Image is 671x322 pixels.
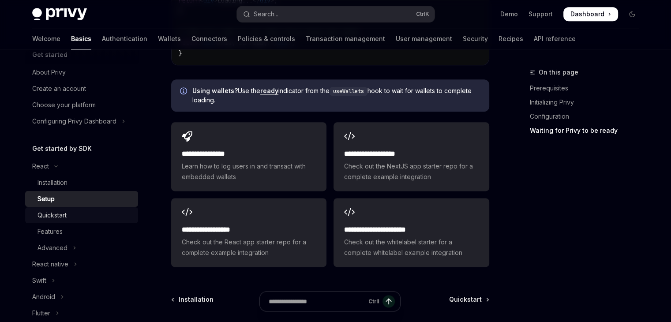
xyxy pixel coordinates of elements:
a: Quickstart [25,207,138,223]
input: Ask a question... [269,292,365,311]
a: Connectors [191,28,227,49]
a: **** **** **** ***Check out the React app starter repo for a complete example integration [171,198,326,267]
span: Use the indicator from the hook to wait for wallets to complete loading. [192,86,480,105]
a: Initializing Privy [530,95,646,109]
a: Dashboard [563,7,618,21]
span: Learn how to log users in and transact with embedded wallets [182,161,316,182]
strong: Using wallets? [192,87,238,94]
a: Demo [500,10,518,19]
div: About Privy [32,67,66,78]
h5: Get started by SDK [32,143,92,154]
a: ready [260,87,278,95]
button: Toggle React native section [25,256,138,272]
a: About Privy [25,64,138,80]
a: Installation [25,175,138,191]
span: Dashboard [570,10,604,19]
span: On this page [539,67,578,78]
span: Ctrl K [416,11,429,18]
div: Swift [32,275,46,286]
a: User management [396,28,452,49]
div: Configuring Privy Dashboard [32,116,116,127]
a: Policies & controls [238,28,295,49]
a: Choose your platform [25,97,138,113]
a: Basics [71,28,91,49]
button: Send message [382,295,395,307]
a: Configuration [530,109,646,124]
div: Installation [37,177,67,188]
img: dark logo [32,8,87,20]
button: Toggle Swift section [25,273,138,288]
a: Transaction management [306,28,385,49]
button: Toggle Advanced section [25,240,138,256]
a: Authentication [102,28,147,49]
button: Toggle Flutter section [25,305,138,321]
a: Security [463,28,488,49]
div: Features [37,226,63,237]
div: React [32,161,49,172]
a: Create an account [25,81,138,97]
div: Flutter [32,308,50,318]
a: API reference [534,28,576,49]
a: Welcome [32,28,60,49]
div: Setup [37,194,55,204]
a: Waiting for Privy to be ready [530,124,646,138]
a: **** **** **** **** ***Check out the whitelabel starter for a complete whitelabel example integra... [334,198,489,267]
button: Toggle Configuring Privy Dashboard section [25,113,138,129]
span: Check out the React app starter repo for a complete example integration [182,237,316,258]
button: Open search [237,6,435,22]
div: Advanced [37,243,67,253]
div: Android [32,292,55,302]
button: Toggle Android section [25,289,138,305]
a: Support [529,10,553,19]
a: Recipes [499,28,523,49]
span: } [179,49,182,57]
button: Toggle React section [25,158,138,174]
a: Wallets [158,28,181,49]
code: useWallets [330,87,367,96]
div: Choose your platform [32,100,96,110]
a: Setup [25,191,138,207]
button: Toggle dark mode [625,7,639,21]
div: Create an account [32,83,86,94]
div: Search... [254,9,278,19]
svg: Info [180,87,189,96]
span: Check out the whitelabel starter for a complete whitelabel example integration [344,237,478,258]
a: Features [25,224,138,240]
span: Check out the NextJS app starter repo for a complete example integration [344,161,478,182]
div: React native [32,259,68,270]
a: Prerequisites [530,81,646,95]
div: Quickstart [37,210,67,221]
a: **** **** **** ****Check out the NextJS app starter repo for a complete example integration [334,122,489,191]
a: **** **** **** *Learn how to log users in and transact with embedded wallets [171,122,326,191]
